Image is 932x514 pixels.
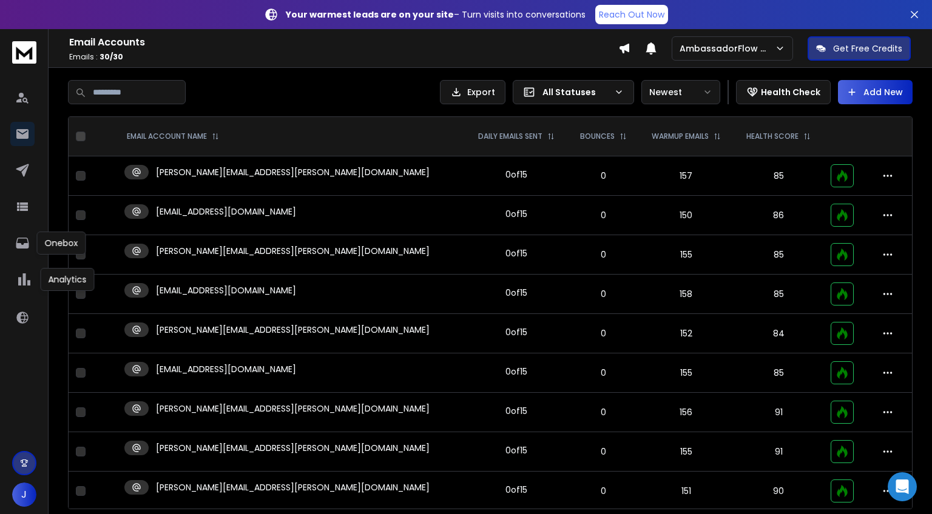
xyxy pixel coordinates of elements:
p: All Statuses [542,86,609,98]
button: J [12,482,36,507]
td: 156 [639,393,734,432]
td: 150 [639,196,734,235]
div: Onebox [37,232,86,255]
div: 0 of 15 [505,326,527,338]
a: Reach Out Now [595,5,668,24]
p: [PERSON_NAME][EMAIL_ADDRESS][PERSON_NAME][DOMAIN_NAME] [156,481,430,493]
div: EMAIL ACCOUNT NAME [127,132,219,141]
td: 152 [639,314,734,353]
p: 0 [575,446,632,458]
div: 0 of 15 [505,169,527,181]
p: 0 [575,367,632,379]
button: Newest [641,80,720,104]
td: 91 [734,432,823,472]
p: HEALTH SCORE [746,132,799,141]
p: [PERSON_NAME][EMAIL_ADDRESS][PERSON_NAME][DOMAIN_NAME] [156,402,430,415]
p: AmbassadorFlow Sales [680,42,775,55]
td: 90 [734,472,823,511]
p: – Turn visits into conversations [286,8,586,21]
p: Health Check [761,86,820,98]
p: Reach Out Now [599,8,664,21]
div: 0 of 15 [505,287,527,299]
strong: Your warmest leads are on your site [286,8,454,21]
p: 0 [575,327,632,339]
p: [EMAIL_ADDRESS][DOMAIN_NAME] [156,284,296,296]
img: logo [12,41,36,64]
div: Analytics [41,268,95,291]
p: [PERSON_NAME][EMAIL_ADDRESS][PERSON_NAME][DOMAIN_NAME] [156,166,430,178]
td: 155 [639,235,734,275]
p: 0 [575,485,632,497]
button: Health Check [736,80,831,104]
td: 155 [639,432,734,472]
td: 85 [734,235,823,275]
div: 0 of 15 [505,247,527,259]
td: 85 [734,156,823,196]
p: WARMUP EMAILS [652,132,709,141]
p: Get Free Credits [833,42,902,55]
td: 85 [734,353,823,393]
td: 151 [639,472,734,511]
td: 155 [639,353,734,393]
p: 0 [575,170,632,182]
td: 84 [734,314,823,353]
div: 0 of 15 [505,365,527,378]
td: 157 [639,156,734,196]
td: 85 [734,275,823,314]
td: 91 [734,393,823,432]
p: DAILY EMAILS SENT [478,132,542,141]
p: [PERSON_NAME][EMAIL_ADDRESS][PERSON_NAME][DOMAIN_NAME] [156,442,430,454]
div: 0 of 15 [505,484,527,496]
button: Add New [838,80,913,104]
td: 158 [639,275,734,314]
td: 86 [734,196,823,235]
button: Export [440,80,505,104]
div: 0 of 15 [505,444,527,456]
p: 0 [575,406,632,418]
p: 0 [575,209,632,221]
span: 30 / 30 [100,52,123,62]
p: BOUNCES [580,132,615,141]
p: 0 [575,249,632,261]
button: Get Free Credits [808,36,911,61]
p: [PERSON_NAME][EMAIL_ADDRESS][PERSON_NAME][DOMAIN_NAME] [156,245,430,257]
p: [PERSON_NAME][EMAIL_ADDRESS][PERSON_NAME][DOMAIN_NAME] [156,324,430,336]
div: 0 of 15 [505,208,527,220]
p: 0 [575,288,632,300]
div: 0 of 15 [505,405,527,417]
p: Emails : [69,52,618,62]
h1: Email Accounts [69,35,618,50]
div: Open Intercom Messenger [888,472,917,501]
p: [EMAIL_ADDRESS][DOMAIN_NAME] [156,363,296,375]
p: [EMAIL_ADDRESS][DOMAIN_NAME] [156,205,296,218]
